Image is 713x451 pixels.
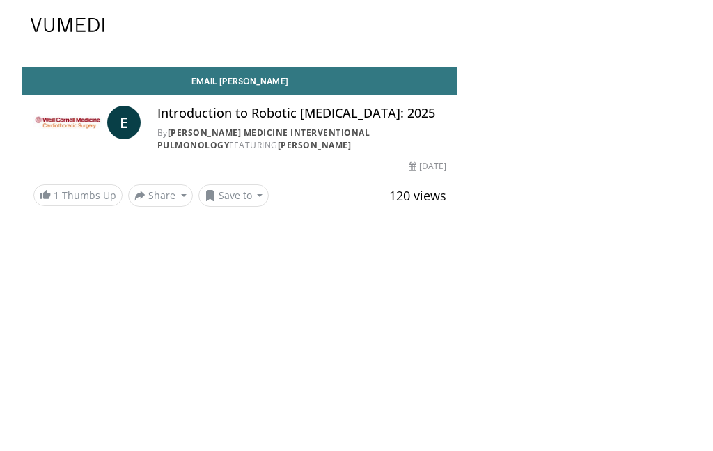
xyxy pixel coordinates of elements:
[157,127,446,152] div: By FEATURING
[409,160,446,173] div: [DATE]
[128,184,193,207] button: Share
[198,184,269,207] button: Save to
[31,18,104,32] img: VuMedi Logo
[157,106,446,121] h4: Introduction to Robotic [MEDICAL_DATA]: 2025
[33,106,102,139] img: Weill Cornell Medicine Interventional Pulmonology
[22,67,457,95] a: Email [PERSON_NAME]
[33,184,123,206] a: 1 Thumbs Up
[157,127,370,151] a: [PERSON_NAME] Medicine Interventional Pulmonology
[54,189,59,202] span: 1
[107,106,141,139] a: E
[389,187,446,204] span: 120 views
[278,139,352,151] a: [PERSON_NAME]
